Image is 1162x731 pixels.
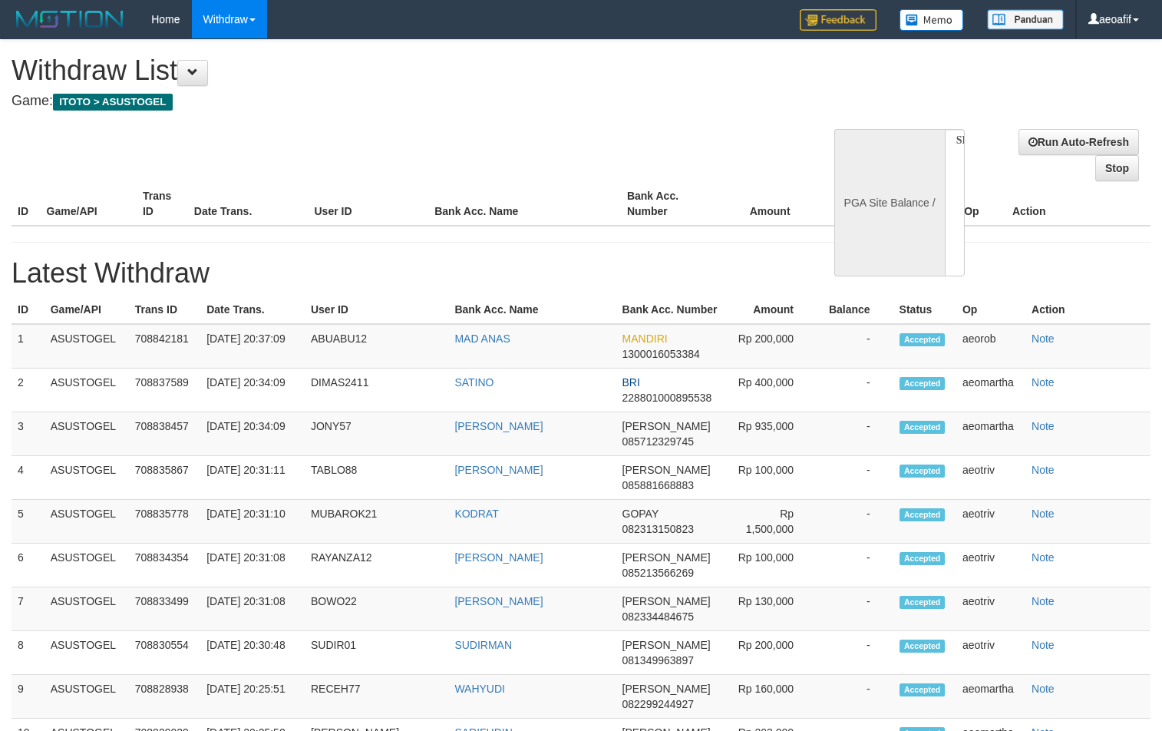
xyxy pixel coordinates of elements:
[1032,420,1055,432] a: Note
[956,675,1025,719] td: aeomartha
[129,296,200,324] th: Trans ID
[12,369,45,412] td: 2
[817,587,893,631] td: -
[1032,508,1055,520] a: Note
[137,182,188,226] th: Trans ID
[817,412,893,456] td: -
[1032,595,1055,607] a: Note
[900,333,946,346] span: Accepted
[1032,332,1055,345] a: Note
[129,631,200,675] td: 708830554
[12,544,45,587] td: 6
[428,182,621,226] th: Bank Acc. Name
[621,182,717,226] th: Bank Acc. Number
[45,456,129,500] td: ASUSTOGEL
[12,412,45,456] td: 3
[129,456,200,500] td: 708835867
[817,500,893,544] td: -
[727,296,817,324] th: Amount
[817,324,893,369] td: -
[622,392,712,404] span: 228801000895538
[622,479,694,491] span: 085881668883
[200,675,305,719] td: [DATE] 20:25:51
[622,639,711,651] span: [PERSON_NAME]
[12,500,45,544] td: 5
[200,544,305,587] td: [DATE] 20:31:08
[622,348,700,360] span: 1300016053384
[817,675,893,719] td: -
[200,456,305,500] td: [DATE] 20:31:11
[200,296,305,324] th: Date Trans.
[1025,296,1150,324] th: Action
[12,8,128,31] img: MOTION_logo.png
[622,698,694,710] span: 082299244927
[45,631,129,675] td: ASUSTOGEL
[12,456,45,500] td: 4
[41,182,137,226] th: Game/API
[817,631,893,675] td: -
[45,412,129,456] td: ASUSTOGEL
[200,412,305,456] td: [DATE] 20:34:09
[200,369,305,412] td: [DATE] 20:34:09
[727,500,817,544] td: Rp 1,500,000
[727,675,817,719] td: Rp 160,000
[305,587,448,631] td: BOWO22
[454,464,543,476] a: [PERSON_NAME]
[800,9,876,31] img: Feedback.jpg
[305,296,448,324] th: User ID
[1006,182,1150,226] th: Action
[622,595,711,607] span: [PERSON_NAME]
[900,377,946,390] span: Accepted
[12,587,45,631] td: 7
[129,324,200,369] td: 708842181
[12,296,45,324] th: ID
[727,631,817,675] td: Rp 200,000
[958,182,1006,226] th: Op
[727,412,817,456] td: Rp 935,000
[622,376,640,389] span: BRI
[814,182,902,226] th: Balance
[956,324,1025,369] td: aeorob
[622,610,694,623] span: 082334484675
[454,639,512,651] a: SUDIRMAN
[45,587,129,631] td: ASUSTOGEL
[622,332,668,345] span: MANDIRI
[45,369,129,412] td: ASUSTOGEL
[129,412,200,456] td: 708838457
[987,9,1064,30] img: panduan.png
[45,324,129,369] td: ASUSTOGEL
[129,500,200,544] td: 708835778
[900,508,946,521] span: Accepted
[1032,639,1055,651] a: Note
[956,369,1025,412] td: aeomartha
[817,456,893,500] td: -
[454,332,510,345] a: MAD ANAS
[454,683,505,695] a: WAHYUDI
[454,595,543,607] a: [PERSON_NAME]
[12,675,45,719] td: 9
[622,508,659,520] span: GOPAY
[305,631,448,675] td: SUDIR01
[817,296,893,324] th: Balance
[1032,683,1055,695] a: Note
[616,296,727,324] th: Bank Acc. Number
[12,258,1150,289] h1: Latest Withdraw
[900,421,946,434] span: Accepted
[1095,155,1139,181] a: Stop
[956,544,1025,587] td: aeotriv
[45,296,129,324] th: Game/API
[900,9,964,31] img: Button%20Memo.svg
[309,182,429,226] th: User ID
[622,435,694,448] span: 085712329745
[900,640,946,653] span: Accepted
[900,683,946,696] span: Accepted
[305,675,448,719] td: RECEH77
[622,551,711,564] span: [PERSON_NAME]
[129,675,200,719] td: 708828938
[129,369,200,412] td: 708837589
[200,500,305,544] td: [DATE] 20:31:10
[305,412,448,456] td: JONY57
[834,129,945,276] div: PGA Site Balance /
[900,552,946,565] span: Accepted
[129,587,200,631] td: 708833499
